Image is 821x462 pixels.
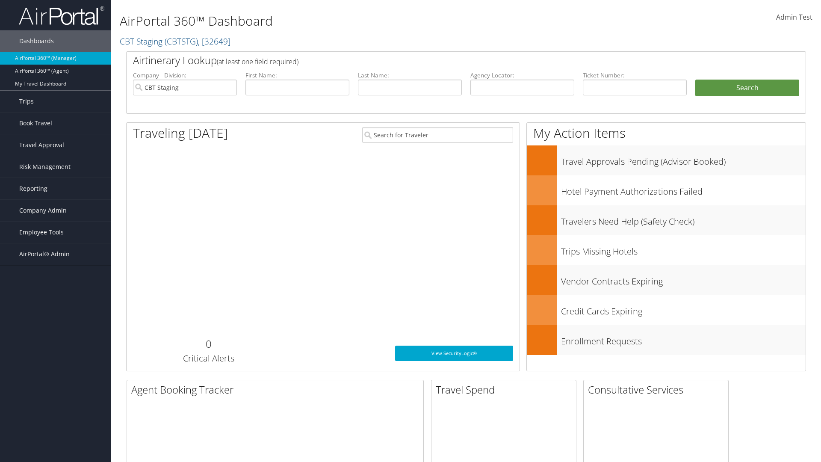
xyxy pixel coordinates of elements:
a: Hotel Payment Authorizations Failed [527,175,806,205]
a: CBT Staging [120,36,230,47]
span: ( CBTSTG ) [165,36,198,47]
a: Vendor Contracts Expiring [527,265,806,295]
span: Travel Approval [19,134,64,156]
span: Company Admin [19,200,67,221]
span: Reporting [19,178,47,199]
h1: My Action Items [527,124,806,142]
h3: Credit Cards Expiring [561,301,806,317]
a: View SecurityLogic® [395,346,513,361]
a: Admin Test [776,4,812,31]
label: First Name: [245,71,349,80]
h3: Travelers Need Help (Safety Check) [561,211,806,228]
a: Credit Cards Expiring [527,295,806,325]
a: Trips Missing Hotels [527,235,806,265]
h3: Trips Missing Hotels [561,241,806,258]
span: , [ 32649 ] [198,36,230,47]
h2: 0 [133,337,284,351]
span: Admin Test [776,12,812,22]
h3: Hotel Payment Authorizations Failed [561,181,806,198]
h3: Vendor Contracts Expiring [561,271,806,287]
h3: Critical Alerts [133,352,284,364]
h2: Agent Booking Tracker [131,382,423,397]
label: Last Name: [358,71,462,80]
h2: Consultative Services [588,382,728,397]
h2: Airtinerary Lookup [133,53,743,68]
a: Travelers Need Help (Safety Check) [527,205,806,235]
h3: Travel Approvals Pending (Advisor Booked) [561,151,806,168]
label: Ticket Number: [583,71,687,80]
h2: Travel Spend [436,382,576,397]
span: Dashboards [19,30,54,52]
a: Enrollment Requests [527,325,806,355]
label: Agency Locator: [470,71,574,80]
span: Risk Management [19,156,71,178]
span: (at least one field required) [217,57,298,66]
label: Company - Division: [133,71,237,80]
h1: AirPortal 360™ Dashboard [120,12,582,30]
a: Travel Approvals Pending (Advisor Booked) [527,145,806,175]
button: Search [695,80,799,97]
h1: Traveling [DATE] [133,124,228,142]
span: AirPortal® Admin [19,243,70,265]
span: Book Travel [19,113,52,134]
span: Employee Tools [19,222,64,243]
span: Trips [19,91,34,112]
h3: Enrollment Requests [561,331,806,347]
img: airportal-logo.png [19,6,104,26]
input: Search for Traveler [362,127,513,143]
